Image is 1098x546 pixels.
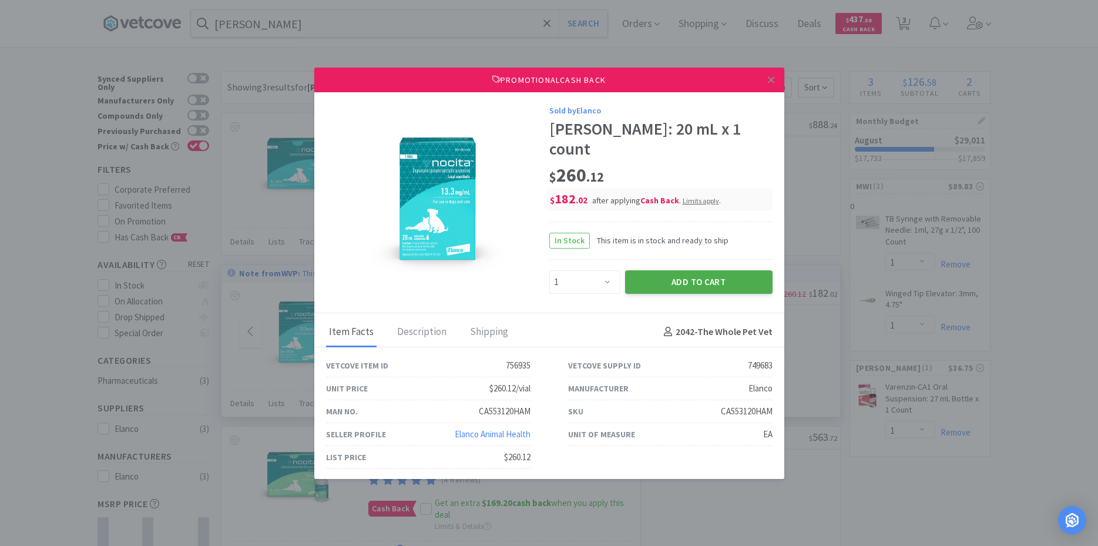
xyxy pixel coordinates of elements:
i: Cash Back [640,195,679,206]
div: Promotional Cash Back [314,68,784,92]
div: Sold by Elanco [549,104,773,117]
div: Open Intercom Messenger [1058,506,1086,534]
h4: 2042 - The Whole Pet Vet [659,324,773,340]
div: Seller Profile [326,428,386,441]
span: . 12 [586,169,604,185]
div: Description [394,318,449,347]
span: 260 [549,163,604,187]
a: Elanco Animal Health [455,428,530,440]
div: List Price [326,451,366,464]
div: Man No. [326,405,358,418]
span: Limits apply [683,196,719,205]
div: 749683 [748,359,773,373]
div: Item Facts [326,318,377,347]
div: Unit of Measure [568,428,635,441]
span: $ [550,195,555,206]
span: 182 [550,190,587,207]
div: CA553120HAM [479,404,530,418]
div: Elanco [748,381,773,396]
img: 6f814b2b8dca40d399488a8afea7cec7.jpg [361,122,514,275]
div: Unit Price [326,382,368,395]
button: Add to Cart [625,270,773,294]
div: 756935 [506,359,530,373]
div: CA553120HAM [721,404,773,418]
div: . [683,195,721,206]
div: Vetcove Supply ID [568,359,641,372]
span: . 02 [576,195,587,206]
span: $ [549,169,556,185]
div: $260.12/vial [489,381,530,396]
div: Shipping [467,318,511,347]
div: $260.12 [504,450,530,464]
div: [PERSON_NAME]: 20 mL x 1 count [549,119,773,159]
span: This item is in stock and ready to ship [590,234,728,247]
div: SKU [568,405,583,418]
div: Vetcove Item ID [326,359,388,372]
span: after applying . [592,195,721,206]
div: Manufacturer [568,382,629,395]
span: In Stock [550,233,589,248]
div: EA [763,427,773,441]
